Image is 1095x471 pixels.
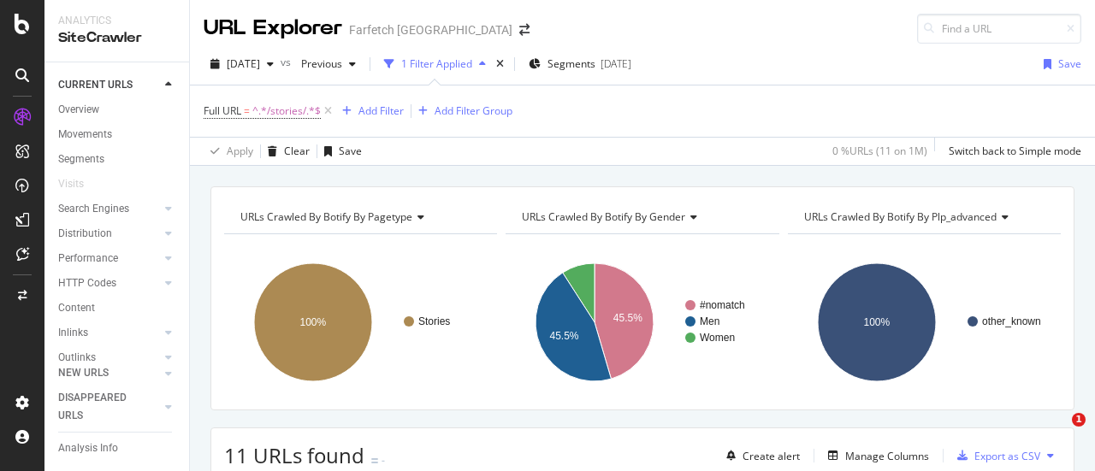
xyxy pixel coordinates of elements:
[58,389,145,425] div: DISAPPEARED URLS
[506,248,774,397] svg: A chart.
[261,138,310,165] button: Clear
[700,332,735,344] text: Women
[58,101,177,119] a: Overview
[917,14,1081,44] input: Find a URL
[58,150,104,168] div: Segments
[58,28,175,48] div: SiteCrawler
[832,144,927,158] div: 0 % URLs ( 11 on 1M )
[339,144,362,158] div: Save
[1072,413,1086,427] span: 1
[58,324,88,342] div: Inlinks
[950,442,1040,469] button: Export as CSV
[58,364,109,382] div: NEW URLS
[58,126,177,144] a: Movements
[58,349,160,367] a: Outlinks
[317,138,362,165] button: Save
[58,200,160,218] a: Search Engines
[58,274,160,292] a: HTTP Codes
[204,138,253,165] button: Apply
[58,274,116,292] div: HTTP Codes
[58,389,160,425] a: DISAPPEARED URLS
[58,250,160,268] a: Performance
[58,299,95,317] div: Content
[613,312,642,324] text: 45.5%
[1037,50,1081,78] button: Save
[300,316,327,328] text: 100%
[743,449,800,463] div: Create alert
[281,55,294,69] span: vs
[942,138,1081,165] button: Switch back to Simple mode
[58,175,84,193] div: Visits
[349,21,512,38] div: Farfetch [GEOGRAPHIC_DATA]
[821,445,929,466] button: Manage Columns
[949,144,1081,158] div: Switch back to Simple mode
[547,56,595,71] span: Segments
[284,144,310,158] div: Clear
[863,316,890,328] text: 100%
[58,14,175,28] div: Analytics
[601,56,631,71] div: [DATE]
[252,99,321,123] span: ^.*/stories/.*$
[58,250,118,268] div: Performance
[519,24,530,36] div: arrow-right-arrow-left
[700,299,745,311] text: #nomatch
[804,209,997,224] span: URLs Crawled By Botify By plp_advanced
[58,76,133,94] div: CURRENT URLS
[719,442,800,469] button: Create alert
[371,458,378,463] img: Equal
[58,439,118,457] div: Analysis Info
[411,101,512,121] button: Add Filter Group
[435,103,512,118] div: Add Filter Group
[204,14,342,43] div: URL Explorer
[377,50,493,78] button: 1 Filter Applied
[204,50,281,78] button: [DATE]
[522,209,685,224] span: URLs Crawled By Botify By gender
[1058,56,1081,71] div: Save
[700,315,719,327] text: Men
[58,200,129,218] div: Search Engines
[522,50,638,78] button: Segments[DATE]
[227,56,260,71] span: 2025 Oct. 4th
[204,103,241,118] span: Full URL
[58,349,96,367] div: Outlinks
[58,364,160,382] a: NEW URLS
[58,175,101,193] a: Visits
[294,56,342,71] span: Previous
[358,103,404,118] div: Add Filter
[550,330,579,342] text: 45.5%
[518,203,763,231] h4: URLs Crawled By Botify By gender
[845,449,929,463] div: Manage Columns
[1037,413,1078,454] iframe: Intercom live chat
[335,101,404,121] button: Add Filter
[58,150,177,168] a: Segments
[237,203,482,231] h4: URLs Crawled By Botify By pagetype
[58,439,177,457] a: Analysis Info
[224,248,493,397] svg: A chart.
[244,103,250,118] span: =
[227,144,253,158] div: Apply
[58,299,177,317] a: Content
[788,248,1057,397] svg: A chart.
[58,225,160,243] a: Distribution
[982,315,1041,327] text: other_known
[418,315,450,327] text: Stories
[493,56,507,73] div: times
[801,203,1045,231] h4: URLs Crawled By Botify By plp_advanced
[224,441,364,469] span: 11 URLs found
[58,76,160,94] a: CURRENT URLS
[974,449,1040,463] div: Export as CSV
[58,324,160,342] a: Inlinks
[401,56,472,71] div: 1 Filter Applied
[240,209,412,224] span: URLs Crawled By Botify By pagetype
[382,453,385,468] div: -
[58,126,112,144] div: Movements
[58,101,99,119] div: Overview
[294,50,363,78] button: Previous
[58,225,112,243] div: Distribution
